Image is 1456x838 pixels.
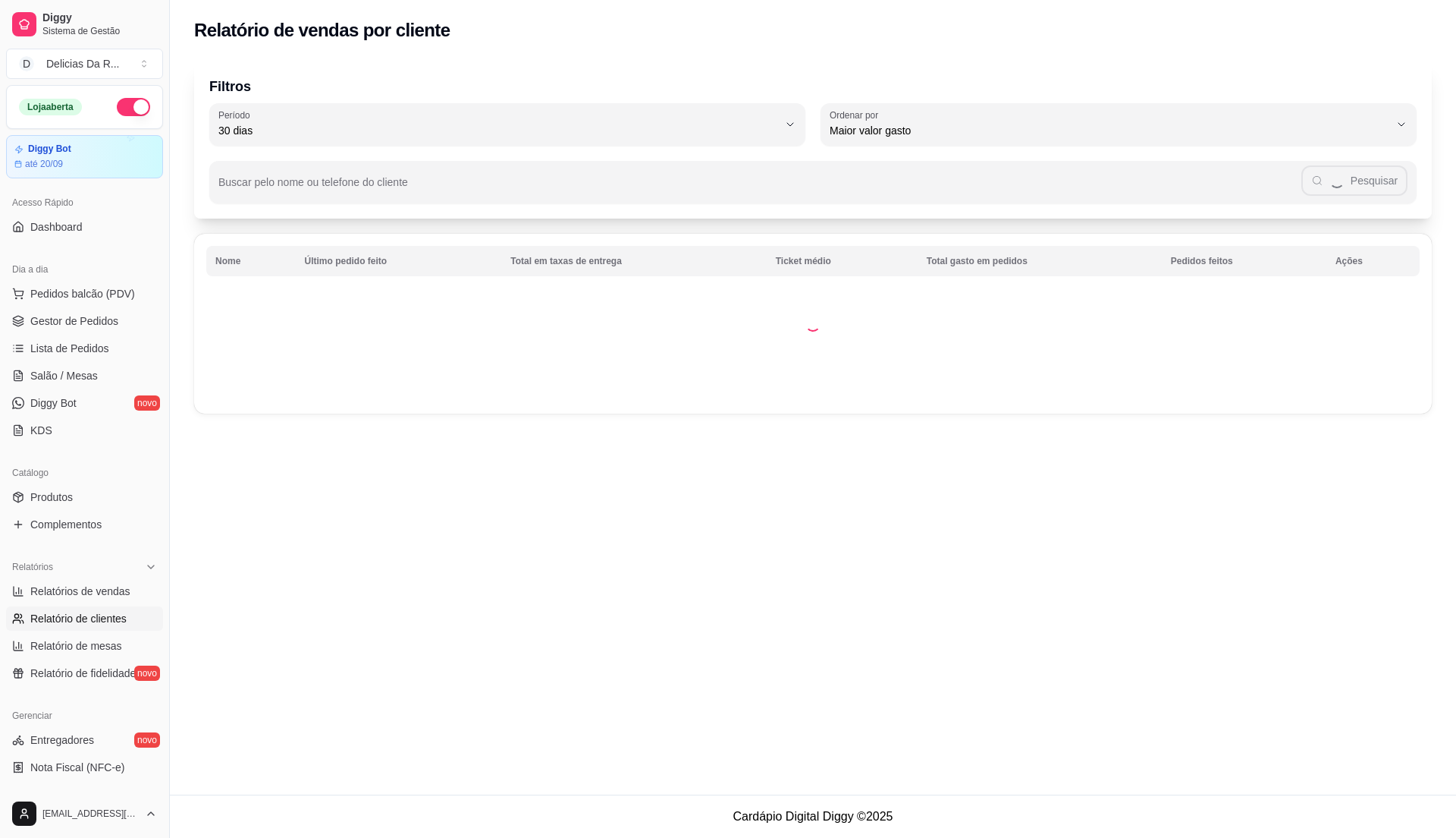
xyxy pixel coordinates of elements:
a: Diggy Botaté 20/09 [6,135,163,178]
div: Loja aberta [19,99,82,115]
input: Buscar pelo nome ou telefone do cliente [218,181,1301,196]
footer: Cardápio Digital Diggy © 2025 [170,795,1456,838]
a: KDS [6,418,163,443]
span: Gestor de Pedidos [30,313,118,329]
a: Relatórios de vendas [6,579,163,603]
span: Relatórios de vendas [30,584,130,599]
span: Relatório de fidelidade [30,666,136,681]
a: Diggy Botnovo [6,391,163,415]
span: 30 dias [218,123,778,138]
a: Salão / Mesas [6,364,163,388]
span: Pedidos balcão (PDV) [30,286,135,301]
span: Diggy [42,11,157,25]
span: Entregadores [30,732,94,748]
p: Filtros [209,76,1417,97]
div: Gerenciar [6,704,163,728]
a: Lista de Pedidos [6,336,163,361]
div: Acesso Rápido [6,191,163,215]
a: Relatório de mesas [6,634,163,658]
span: Dashboard [30,219,83,235]
span: Controle de caixa [30,787,113,802]
span: KDS [30,423,52,438]
a: Gestor de Pedidos [6,309,163,333]
span: D [19,56,34,71]
button: [EMAIL_ADDRESS][DOMAIN_NAME] [6,795,163,832]
div: Delicias Da R ... [46,56,119,71]
a: Relatório de fidelidadenovo [6,661,163,685]
a: Dashboard [6,215,163,239]
span: Produtos [30,490,73,505]
a: Complementos [6,512,163,537]
button: Período30 dias [209,103,805,146]
span: Complementos [30,517,102,532]
span: Sistema de Gestão [42,25,157,37]
a: Controle de caixa [6,783,163,807]
div: Catálogo [6,461,163,485]
span: Diggy Bot [30,395,77,411]
span: Relatório de clientes [30,611,127,626]
div: Loading [805,317,821,332]
h2: Relatório de vendas por cliente [194,18,450,43]
a: DiggySistema de Gestão [6,6,163,43]
button: Alterar Status [117,98,150,116]
span: [EMAIL_ADDRESS][DOMAIN_NAME] [42,808,139,820]
span: Maior valor gasto [830,123,1389,138]
a: Nota Fiscal (NFC-e) [6,755,163,780]
span: Relatórios [12,561,53,573]
button: Pedidos balcão (PDV) [6,282,163,306]
button: Select a team [6,49,163,79]
span: Relatório de mesas [30,638,122,654]
a: Entregadoresnovo [6,728,163,752]
span: Lista de Pedidos [30,341,109,356]
a: Relatório de clientes [6,606,163,631]
label: Ordenar por [830,109,883,121]
article: até 20/09 [25,158,63,170]
article: Diggy Bot [28,143,71,155]
button: Ordenar porMaior valor gasto [821,103,1417,146]
a: Produtos [6,485,163,509]
span: Salão / Mesas [30,368,98,383]
label: Período [218,109,255,121]
span: Nota Fiscal (NFC-e) [30,760,124,775]
div: Dia a dia [6,257,163,282]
